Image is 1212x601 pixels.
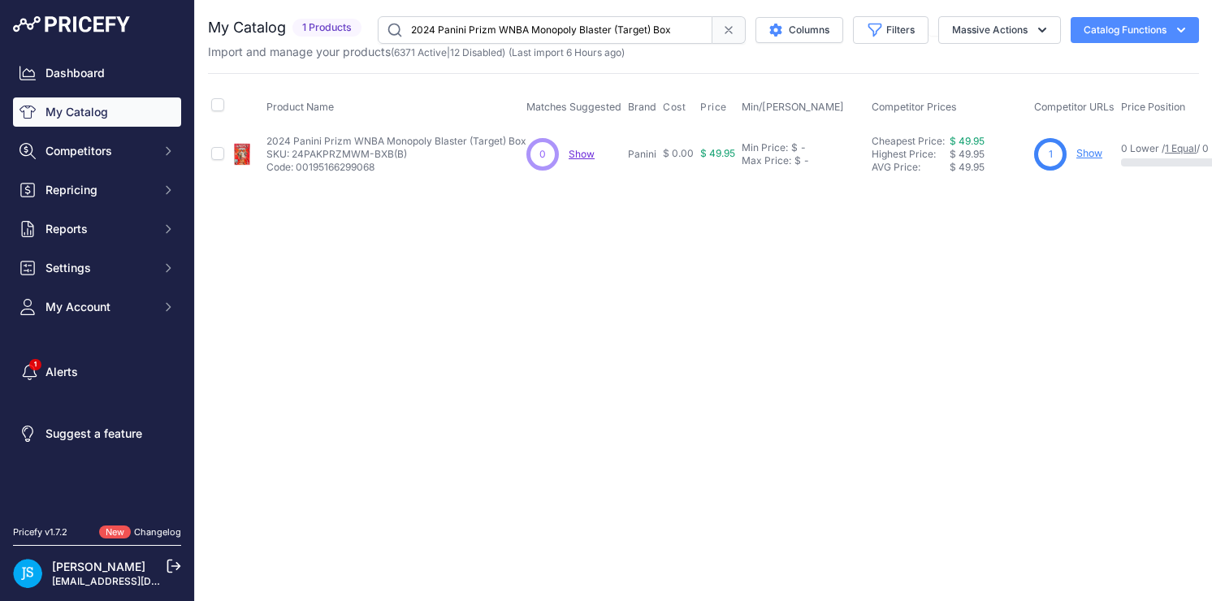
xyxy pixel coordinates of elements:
[450,46,502,58] a: 12 Disabled
[13,357,181,387] a: Alerts
[13,525,67,539] div: Pricefy v1.7.2
[292,19,361,37] span: 1 Products
[950,161,1028,174] div: $ 49.95
[208,16,286,39] h2: My Catalog
[742,101,844,113] span: Min/[PERSON_NAME]
[794,154,801,167] div: $
[663,147,694,159] span: $ 0.00
[700,147,735,159] span: $ 49.95
[99,525,131,539] span: New
[872,135,945,147] a: Cheapest Price:
[950,135,985,147] a: $ 49.95
[1049,147,1053,162] span: 1
[45,299,152,315] span: My Account
[853,16,928,44] button: Filters
[742,154,791,167] div: Max Price:
[13,58,181,506] nav: Sidebar
[378,16,712,44] input: Search
[45,143,152,159] span: Competitors
[13,16,130,32] img: Pricefy Logo
[266,135,526,148] p: 2024 Panini Prizm WNBA Monopoly Blaster (Target) Box
[208,44,625,60] p: Import and manage your products
[13,419,181,448] a: Suggest a feature
[526,101,621,113] span: Matches Suggested
[755,17,843,43] button: Columns
[266,161,526,174] p: Code: 00195166299068
[628,101,656,113] span: Brand
[266,148,526,161] p: SKU: 24PAKPRZMWM-BXB(B)
[13,136,181,166] button: Competitors
[509,46,625,58] span: (Last import 6 Hours ago)
[13,253,181,283] button: Settings
[13,292,181,322] button: My Account
[394,46,447,58] a: 6371 Active
[1071,17,1199,43] button: Catalog Functions
[700,101,727,114] span: Price
[391,46,505,58] span: ( | )
[13,97,181,127] a: My Catalog
[13,58,181,88] a: Dashboard
[52,575,222,587] a: [EMAIL_ADDRESS][DOMAIN_NAME]
[938,16,1061,44] button: Massive Actions
[539,147,546,162] span: 0
[266,101,334,113] span: Product Name
[872,101,957,113] span: Competitor Prices
[872,148,950,161] div: Highest Price:
[663,101,686,114] span: Cost
[628,148,656,161] p: Panini
[791,141,798,154] div: $
[1121,101,1185,113] span: Price Position
[950,148,985,160] span: $ 49.95
[801,154,809,167] div: -
[798,141,806,154] div: -
[1034,101,1115,113] span: Competitor URLs
[13,214,181,244] button: Reports
[700,101,730,114] button: Price
[569,148,595,160] a: Show
[45,260,152,276] span: Settings
[663,101,689,114] button: Cost
[45,221,152,237] span: Reports
[872,161,950,174] div: AVG Price:
[1076,147,1102,159] a: Show
[742,141,788,154] div: Min Price:
[52,560,145,573] a: [PERSON_NAME]
[134,526,181,538] a: Changelog
[13,175,181,205] button: Repricing
[1165,142,1197,154] a: 1 Equal
[45,182,152,198] span: Repricing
